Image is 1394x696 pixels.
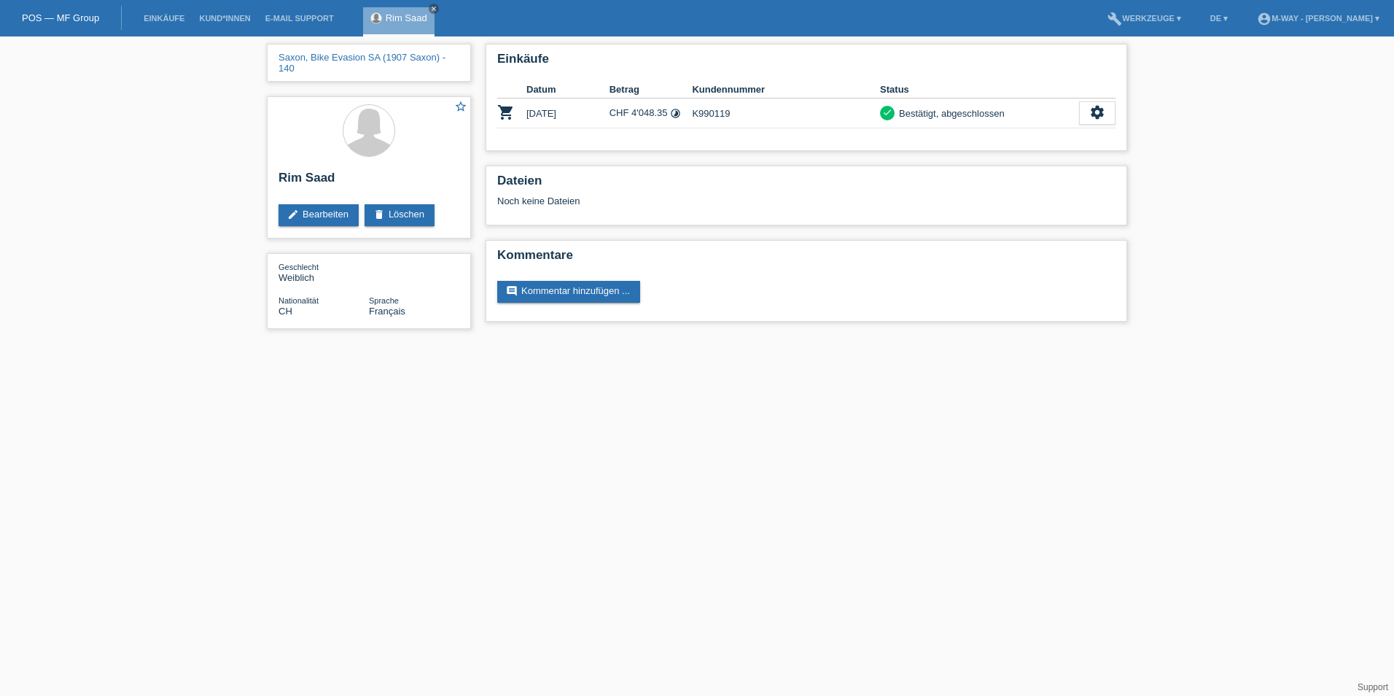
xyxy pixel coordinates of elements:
h2: Einkäufe [497,52,1115,74]
td: K990119 [692,98,880,128]
div: Bestätigt, abgeschlossen [895,106,1005,121]
a: account_circlem-way - [PERSON_NAME] ▾ [1250,14,1387,23]
i: comment [506,285,518,297]
a: POS — MF Group [22,12,99,23]
i: star_border [454,100,467,113]
a: Support [1358,682,1388,692]
a: buildWerkzeuge ▾ [1100,14,1188,23]
i: edit [287,209,299,220]
a: Einkäufe [136,14,192,23]
th: Betrag [610,81,693,98]
a: DE ▾ [1203,14,1235,23]
i: 12 Raten [670,108,681,119]
i: delete [373,209,385,220]
span: Schweiz [279,306,292,317]
h2: Dateien [497,174,1115,196]
th: Datum [526,81,610,98]
a: Saxon, Bike Evasion SA (1907 Saxon) - 140 [279,52,445,74]
td: [DATE] [526,98,610,128]
td: CHF 4'048.35 [610,98,693,128]
i: settings [1089,104,1105,120]
span: Français [369,306,405,317]
i: check [882,107,892,117]
div: Weiblich [279,261,369,283]
i: POSP00016987 [497,104,515,121]
a: deleteLöschen [365,204,435,226]
a: Rim Saad [386,12,427,23]
a: editBearbeiten [279,204,359,226]
a: star_border [454,100,467,115]
span: Sprache [369,296,399,305]
h2: Kommentare [497,248,1115,270]
a: commentKommentar hinzufügen ... [497,281,640,303]
a: close [429,4,439,14]
i: close [430,5,437,12]
span: Geschlecht [279,263,319,271]
th: Status [880,81,1079,98]
h2: Rim Saad [279,171,459,193]
a: E-Mail Support [258,14,341,23]
th: Kundennummer [692,81,880,98]
i: build [1107,12,1122,26]
span: Nationalität [279,296,319,305]
i: account_circle [1257,12,1272,26]
a: Kund*innen [192,14,257,23]
div: Noch keine Dateien [497,196,943,206]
